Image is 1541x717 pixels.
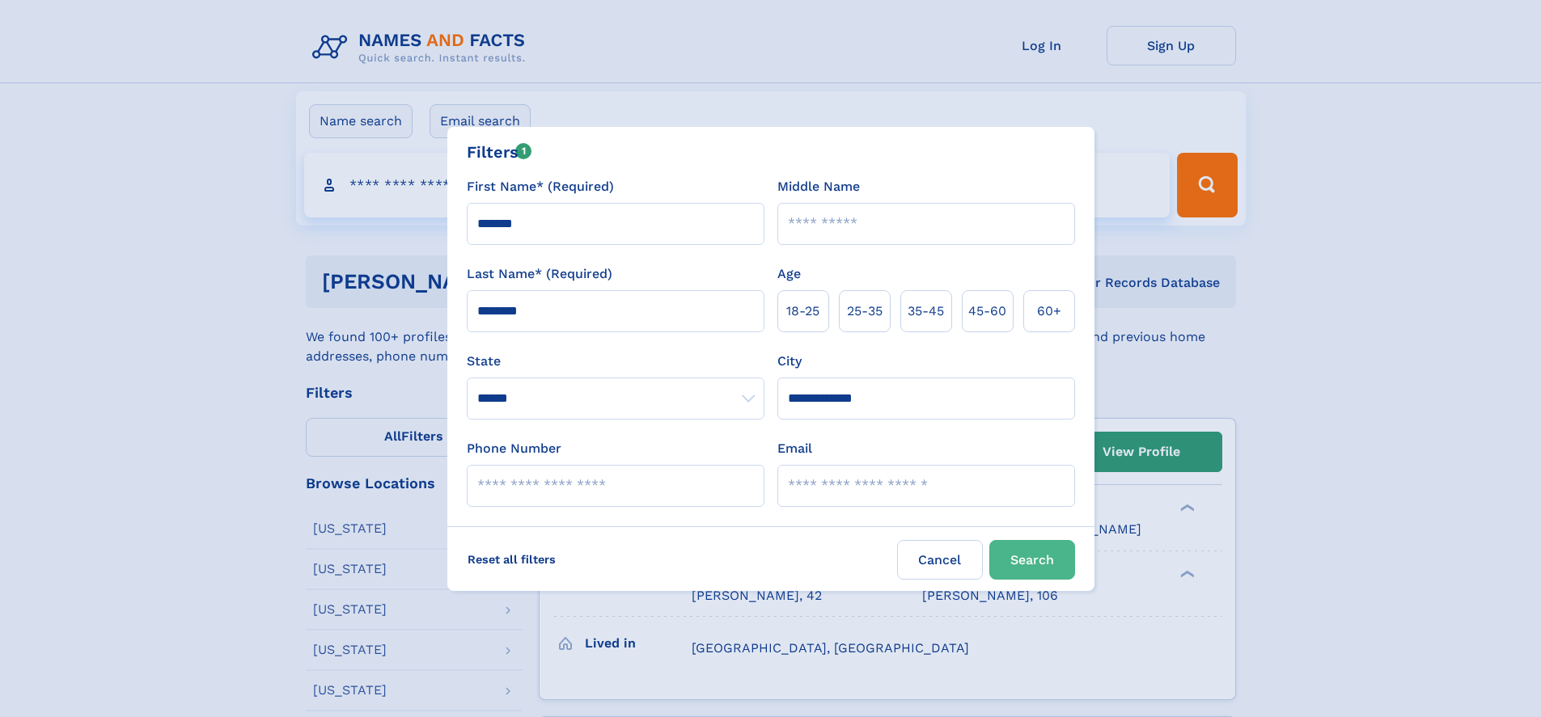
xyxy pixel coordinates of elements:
[777,264,801,284] label: Age
[847,302,883,321] span: 25‑35
[908,302,944,321] span: 35‑45
[897,540,983,580] label: Cancel
[467,177,614,196] label: First Name* (Required)
[1037,302,1061,321] span: 60+
[467,352,764,371] label: State
[968,302,1006,321] span: 45‑60
[777,177,860,196] label: Middle Name
[467,439,561,458] label: Phone Number
[467,264,612,284] label: Last Name* (Required)
[777,439,812,458] label: Email
[777,352,802,371] label: City
[989,540,1075,580] button: Search
[467,140,532,164] div: Filters
[457,540,566,579] label: Reset all filters
[786,302,819,321] span: 18‑25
